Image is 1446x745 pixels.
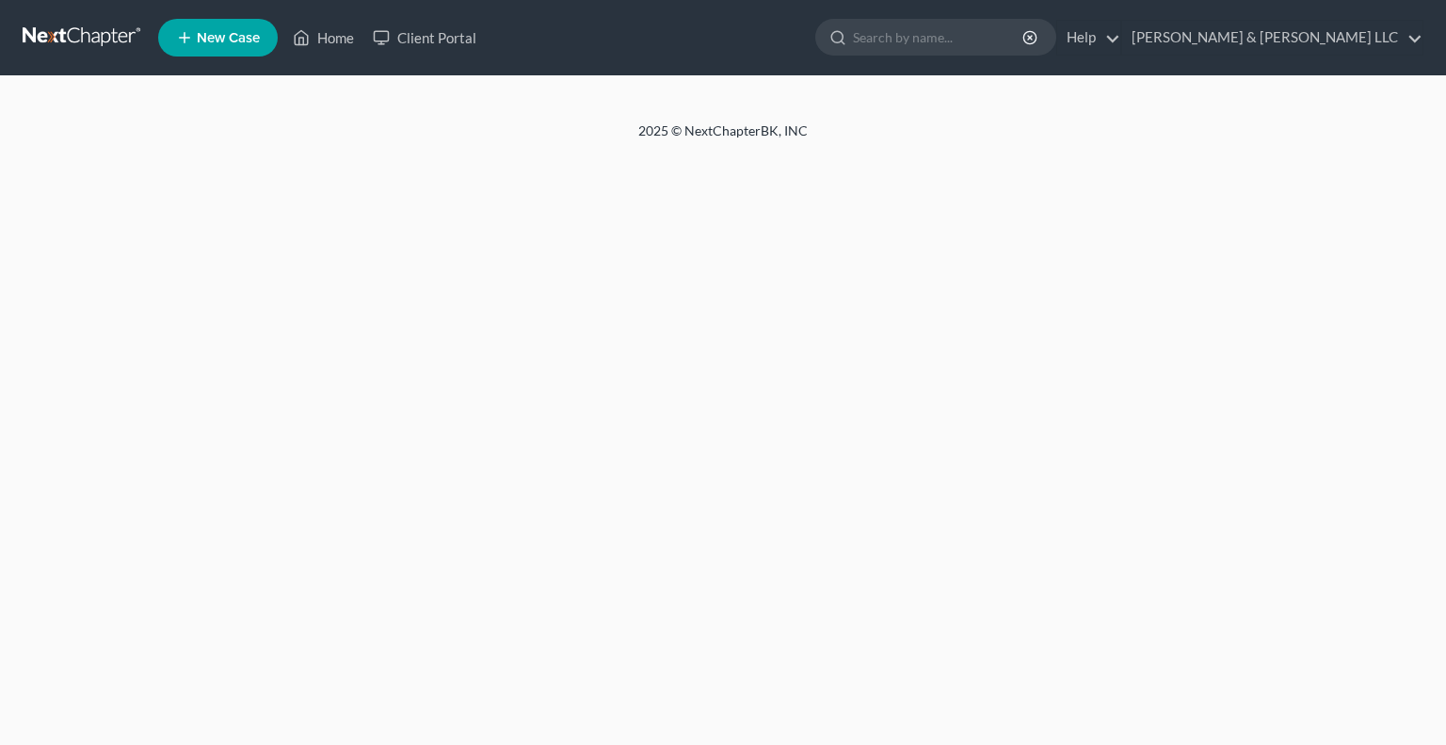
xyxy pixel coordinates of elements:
[1057,21,1120,55] a: Help
[363,21,486,55] a: Client Portal
[1122,21,1422,55] a: [PERSON_NAME] & [PERSON_NAME] LLC
[197,31,260,45] span: New Case
[853,20,1025,55] input: Search by name...
[186,121,1260,155] div: 2025 © NextChapterBK, INC
[283,21,363,55] a: Home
